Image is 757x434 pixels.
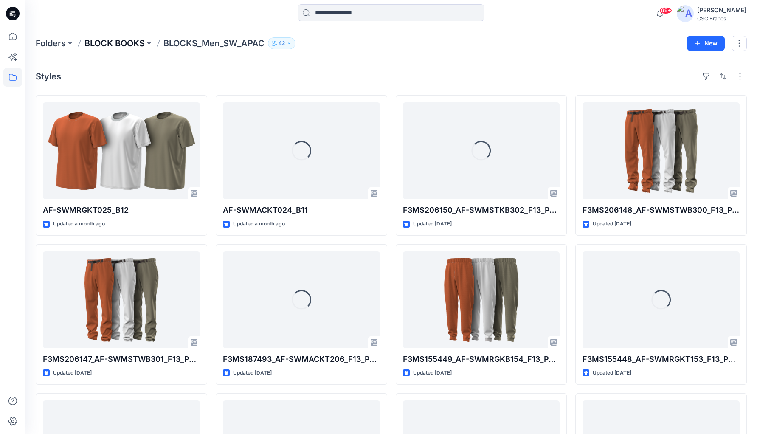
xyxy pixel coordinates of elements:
[36,71,61,82] h4: Styles
[43,204,200,216] p: AF-SWMRGKT025_B12
[687,36,725,51] button: New
[223,204,380,216] p: AF-SWMACKT024_B11
[43,251,200,348] a: F3MS206147_AF-SWMSTWB301_F13_PASTR_VFA
[697,5,746,15] div: [PERSON_NAME]
[659,7,672,14] span: 99+
[43,353,200,365] p: F3MS206147_AF-SWMSTWB301_F13_PASTR_VFA
[593,220,631,228] p: Updated [DATE]
[233,369,272,378] p: Updated [DATE]
[697,15,746,22] div: CSC Brands
[279,39,285,48] p: 42
[268,37,295,49] button: 42
[593,369,631,378] p: Updated [DATE]
[163,37,265,49] p: BLOCKS_Men_SW_APAC
[36,37,66,49] a: Folders
[413,220,452,228] p: Updated [DATE]
[43,102,200,199] a: AF-SWMRGKT025_B12
[413,369,452,378] p: Updated [DATE]
[583,204,740,216] p: F3MS206148_AF-SWMSTWB300_F13_PASTR_VFA
[583,353,740,365] p: F3MS155448_AF-SWMRGKT153_F13_PAREG_VFA
[233,220,285,228] p: Updated a month ago
[403,251,560,348] a: F3MS155449_AF-SWMRGKB154_F13_PAREG_VFA
[84,37,145,49] a: BLOCK BOOKS
[583,102,740,199] a: F3MS206148_AF-SWMSTWB300_F13_PASTR_VFA
[403,204,560,216] p: F3MS206150_AF-SWMSTKB302_F13_PASTR_VFA
[53,369,92,378] p: Updated [DATE]
[223,353,380,365] p: F3MS187493_AF-SWMACKT206_F13_PAACT_VFA
[403,353,560,365] p: F3MS155449_AF-SWMRGKB154_F13_PAREG_VFA
[677,5,694,22] img: avatar
[53,220,105,228] p: Updated a month ago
